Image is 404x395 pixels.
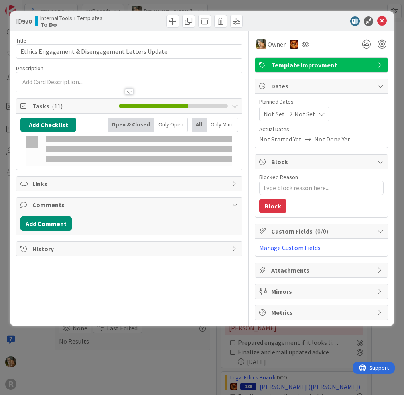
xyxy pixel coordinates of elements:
[40,15,102,21] span: Internal Tools + Templates
[271,81,373,91] span: Dates
[314,134,350,144] span: Not Done Yet
[271,226,373,236] span: Custom Fields
[271,287,373,296] span: Mirrors
[259,173,298,181] label: Blocked Reason
[315,227,328,235] span: ( 0/0 )
[259,98,384,106] span: Planned Dates
[108,118,154,132] div: Open & Closed
[20,216,72,231] button: Add Comment
[16,65,43,72] span: Description
[290,40,298,49] img: TR
[17,1,36,11] span: Support
[40,21,102,28] b: To Do
[294,109,315,119] span: Not Set
[271,157,373,167] span: Block
[259,134,302,144] span: Not Started Yet
[271,60,373,70] span: Template Improvment
[52,102,63,110] span: ( 11 )
[259,199,286,213] button: Block
[32,101,115,111] span: Tasks
[268,39,286,49] span: Owner
[154,118,188,132] div: Only Open
[256,39,266,49] img: SB
[259,125,384,134] span: Actual Dates
[259,244,321,252] a: Manage Custom Fields
[16,37,26,44] label: Title
[22,17,32,25] b: 970
[207,118,238,132] div: Only Mine
[264,109,285,119] span: Not Set
[32,200,227,210] span: Comments
[20,118,76,132] button: Add Checklist
[16,16,32,26] span: ID
[271,308,373,317] span: Metrics
[32,179,227,189] span: Links
[271,265,373,275] span: Attachments
[16,44,242,59] input: type card name here...
[192,118,207,132] div: All
[32,244,227,254] span: History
